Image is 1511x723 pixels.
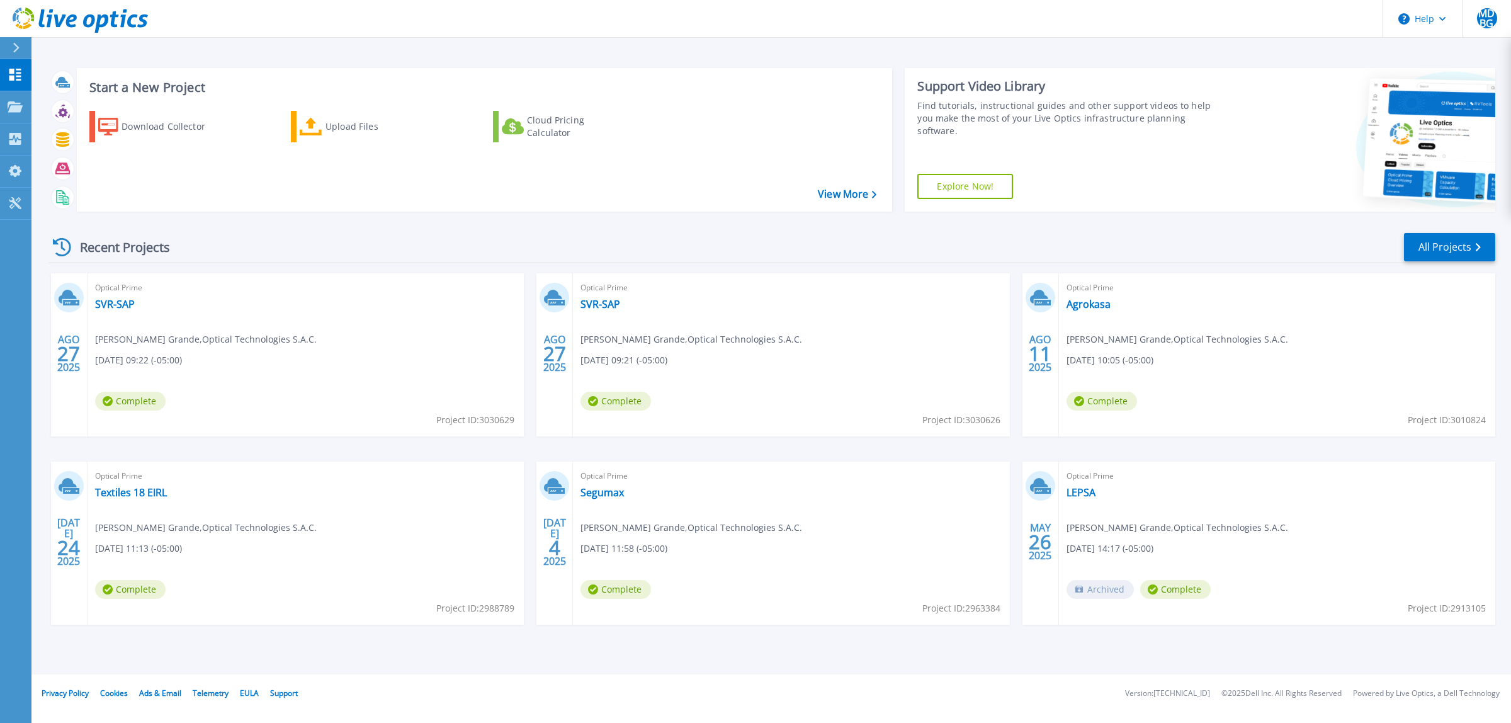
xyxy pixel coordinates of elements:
span: Optical Prime [580,469,1002,483]
a: Support [270,688,298,698]
span: [DATE] 09:21 (-05:00) [580,353,667,367]
span: 27 [57,348,80,359]
div: AGO 2025 [57,331,81,377]
span: Optical Prime [95,281,516,295]
a: Textiles 18 EIRL [95,486,167,499]
span: [PERSON_NAME] Grande , Optical Technologies S.A.C. [95,333,317,346]
span: Project ID: 2963384 [922,601,1000,615]
div: Find tutorials, instructional guides and other support videos to help you make the most of your L... [917,100,1221,137]
div: [DATE] 2025 [543,519,567,565]
span: [DATE] 09:22 (-05:00) [95,353,182,367]
a: Privacy Policy [42,688,89,698]
span: Optical Prime [1067,281,1488,295]
div: Download Collector [122,114,222,139]
span: [PERSON_NAME] Grande , Optical Technologies S.A.C. [1067,333,1288,346]
span: Project ID: 2988789 [436,601,514,615]
a: Agrokasa [1067,298,1111,310]
div: [DATE] 2025 [57,519,81,565]
span: Optical Prime [1067,469,1488,483]
span: [PERSON_NAME] Grande , Optical Technologies S.A.C. [95,521,317,535]
a: View More [818,188,876,200]
h3: Start a New Project [89,81,876,94]
span: Project ID: 2913105 [1408,601,1486,615]
span: [PERSON_NAME] Grande , Optical Technologies S.A.C. [580,333,802,346]
span: 24 [57,542,80,553]
span: 4 [549,542,560,553]
a: LEPSA [1067,486,1095,499]
span: [DATE] 10:05 (-05:00) [1067,353,1153,367]
a: All Projects [1404,233,1495,261]
span: Complete [580,580,651,599]
span: Archived [1067,580,1134,599]
span: Complete [1067,392,1137,411]
a: Ads & Email [139,688,181,698]
span: Optical Prime [95,469,516,483]
span: Complete [580,392,651,411]
span: Project ID: 3010824 [1408,413,1486,427]
div: Recent Projects [48,232,187,263]
span: MDBG [1477,8,1497,28]
a: Explore Now! [917,174,1013,199]
div: MAY 2025 [1028,519,1052,565]
span: Complete [95,580,166,599]
div: Cloud Pricing Calculator [527,114,628,139]
span: Project ID: 3030629 [436,413,514,427]
a: Segumax [580,486,624,499]
a: Cookies [100,688,128,698]
span: [PERSON_NAME] Grande , Optical Technologies S.A.C. [1067,521,1288,535]
li: Powered by Live Optics, a Dell Technology [1353,690,1500,698]
a: SVR-SAP [580,298,620,310]
span: [PERSON_NAME] Grande , Optical Technologies S.A.C. [580,521,802,535]
a: EULA [240,688,259,698]
span: Complete [1140,580,1211,599]
span: [DATE] 11:13 (-05:00) [95,542,182,555]
li: © 2025 Dell Inc. All Rights Reserved [1221,690,1342,698]
div: AGO 2025 [1028,331,1052,377]
a: SVR-SAP [95,298,135,310]
a: Telemetry [193,688,229,698]
span: Project ID: 3030626 [922,413,1000,427]
div: AGO 2025 [543,331,567,377]
span: Optical Prime [580,281,1002,295]
span: 11 [1029,348,1051,359]
a: Upload Files [291,111,431,142]
li: Version: [TECHNICAL_ID] [1125,690,1210,698]
span: 27 [543,348,566,359]
a: Cloud Pricing Calculator [493,111,633,142]
div: Support Video Library [917,78,1221,94]
span: Complete [95,392,166,411]
a: Download Collector [89,111,230,142]
div: Upload Files [325,114,426,139]
span: [DATE] 14:17 (-05:00) [1067,542,1153,555]
span: [DATE] 11:58 (-05:00) [580,542,667,555]
span: 26 [1029,537,1051,547]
